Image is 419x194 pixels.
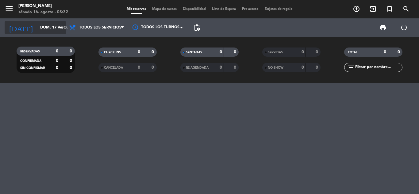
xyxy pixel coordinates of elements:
[70,66,73,70] strong: 0
[234,65,237,70] strong: 0
[20,67,45,70] span: SIN CONFIRMAR
[386,5,393,13] i: turned_in_not
[138,65,140,70] strong: 0
[348,51,357,54] span: TOTAL
[347,64,355,71] i: filter_list
[180,7,209,11] span: Disponibilidad
[79,25,121,30] span: Todos los servicios
[268,66,283,69] span: NO SHOW
[5,21,37,34] i: [DATE]
[56,49,58,53] strong: 0
[353,5,360,13] i: add_circle_outline
[316,50,319,54] strong: 0
[56,59,58,63] strong: 0
[186,51,202,54] span: SENTADAS
[5,4,14,15] button: menu
[239,7,262,11] span: Pre-acceso
[104,66,123,69] span: CANCELADA
[220,50,222,54] strong: 0
[56,66,58,70] strong: 0
[20,59,41,63] span: CONFIRMADA
[138,50,140,54] strong: 0
[70,59,73,63] strong: 0
[302,65,304,70] strong: 0
[369,5,377,13] i: exit_to_app
[186,66,209,69] span: RE AGENDADA
[268,51,283,54] span: SERVIDAS
[18,9,68,15] div: sábado 16. agosto - 08:32
[18,3,68,9] div: [PERSON_NAME]
[5,4,14,13] i: menu
[149,7,180,11] span: Mapa de mesas
[398,50,401,54] strong: 0
[57,24,64,31] i: arrow_drop_down
[104,51,121,54] span: CHECK INS
[70,49,73,53] strong: 0
[302,50,304,54] strong: 0
[220,65,222,70] strong: 0
[209,7,239,11] span: Lista de Espera
[234,50,237,54] strong: 0
[20,50,40,53] span: RESERVADAS
[193,24,201,31] span: pending_actions
[384,50,386,54] strong: 0
[402,5,410,13] i: search
[316,65,319,70] strong: 0
[393,18,414,37] div: LOG OUT
[152,65,155,70] strong: 0
[355,64,402,71] input: Filtrar por nombre...
[379,24,386,31] span: print
[152,50,155,54] strong: 0
[400,24,408,31] i: power_settings_new
[124,7,149,11] span: Mis reservas
[262,7,296,11] span: Tarjetas de regalo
